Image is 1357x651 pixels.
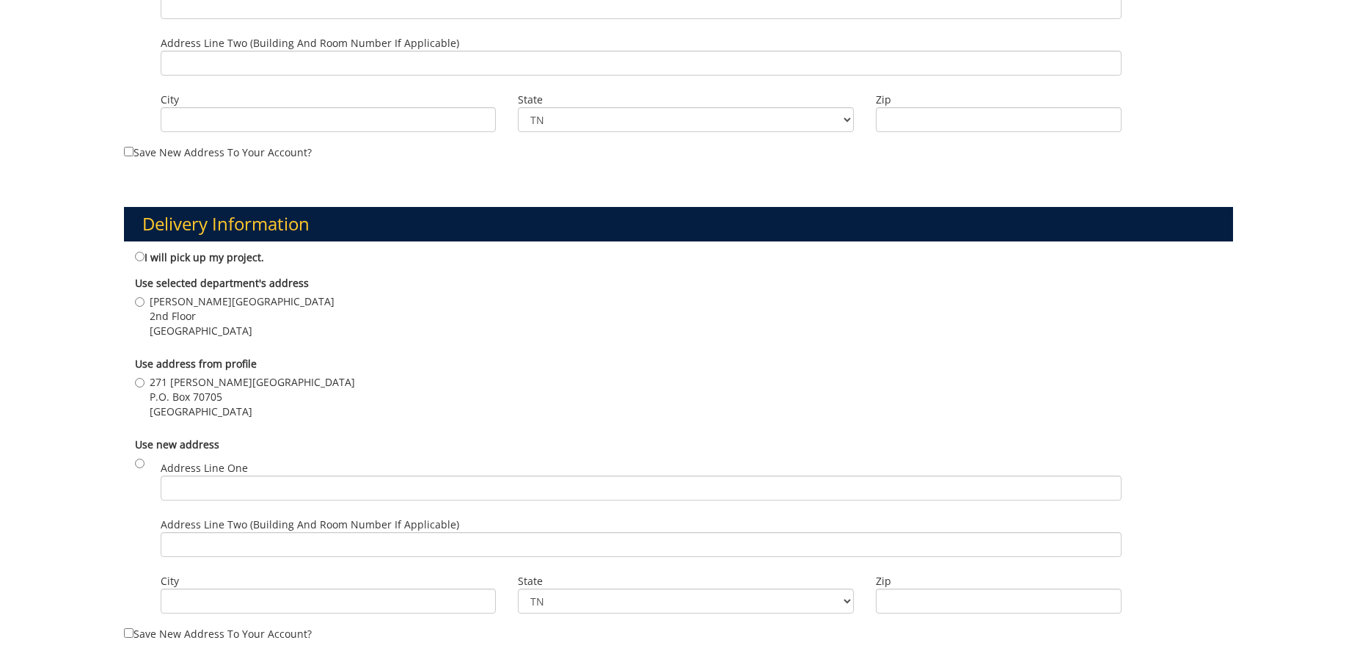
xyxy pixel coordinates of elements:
label: City [161,574,496,589]
input: Zip [876,589,1122,614]
label: State [518,92,853,107]
label: Address Line Two (Building and Room Number if applicable) [161,36,1122,76]
span: [GEOGRAPHIC_DATA] [150,404,355,419]
input: Zip [876,107,1122,132]
b: Use address from profile [135,357,257,371]
label: I will pick up my project. [135,249,264,265]
span: [GEOGRAPHIC_DATA] [150,324,334,338]
b: Use new address [135,437,219,451]
label: Zip [876,92,1122,107]
input: [PERSON_NAME][GEOGRAPHIC_DATA] 2nd Floor [GEOGRAPHIC_DATA] [135,297,145,307]
input: City [161,107,496,132]
input: Address Line Two (Building and Room Number if applicable) [161,51,1122,76]
label: Address Line One [161,461,1122,501]
input: Save new address to your account? [124,628,133,638]
input: City [161,589,496,614]
input: Address Line Two (Building and Room Number if applicable) [161,532,1122,557]
span: P.O. Box 70705 [150,390,355,404]
input: Save new address to your account? [124,147,133,156]
label: City [161,92,496,107]
input: 271 [PERSON_NAME][GEOGRAPHIC_DATA] P.O. Box 70705 [GEOGRAPHIC_DATA] [135,378,145,388]
label: Zip [876,574,1122,589]
h3: Delivery Information [124,207,1233,241]
label: Address Line Two (Building and Room Number if applicable) [161,517,1122,557]
label: State [518,574,853,589]
input: Address Line One [161,476,1122,501]
span: 271 [PERSON_NAME][GEOGRAPHIC_DATA] [150,375,355,390]
span: 2nd Floor [150,309,334,324]
input: I will pick up my project. [135,252,145,261]
span: [PERSON_NAME][GEOGRAPHIC_DATA] [150,294,334,309]
b: Use selected department's address [135,276,309,290]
